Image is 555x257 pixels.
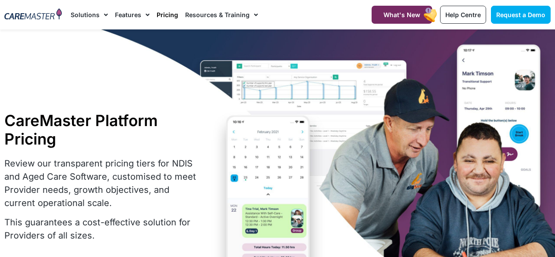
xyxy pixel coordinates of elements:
[4,157,198,210] p: Review our transparent pricing tiers for NDIS and Aged Care Software, customised to meet Provider...
[4,8,62,21] img: CareMaster Logo
[445,11,481,18] span: Help Centre
[496,11,545,18] span: Request a Demo
[383,11,420,18] span: What's New
[491,6,551,24] a: Request a Demo
[4,111,198,148] h1: CareMaster Platform Pricing
[372,6,432,24] a: What's New
[440,6,486,24] a: Help Centre
[4,216,198,242] p: This guarantees a cost-effective solution for Providers of all sizes.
